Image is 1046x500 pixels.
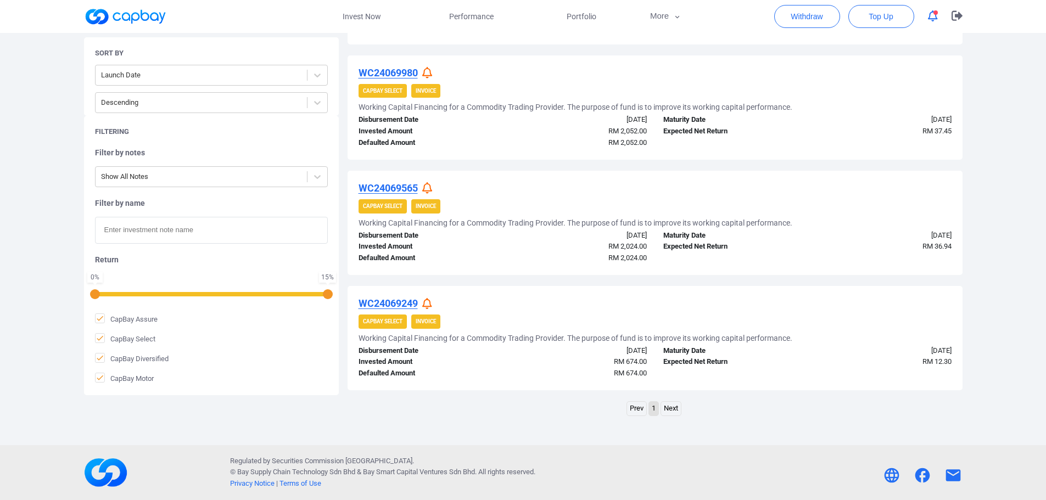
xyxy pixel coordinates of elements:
[807,114,960,126] div: [DATE]
[350,368,503,379] div: Defaulted Amount
[350,241,503,252] div: Invested Amount
[649,402,658,415] a: Page 1 is your current page
[627,402,646,415] a: Previous page
[416,318,436,324] strong: Invoice
[807,345,960,357] div: [DATE]
[614,357,647,366] span: RM 674.00
[363,88,402,94] strong: CapBay Select
[774,5,840,28] button: Withdraw
[95,48,124,58] h5: Sort By
[321,274,334,280] div: 15 %
[90,274,100,280] div: 0 %
[655,356,808,368] div: Expected Net Return
[350,114,503,126] div: Disbursement Date
[363,318,402,324] strong: CapBay Select
[95,333,155,344] span: CapBay Select
[350,126,503,137] div: Invested Amount
[922,242,952,250] span: RM 36.94
[350,230,503,241] div: Disbursement Date
[655,126,808,137] div: Expected Net Return
[502,114,655,126] div: [DATE]
[230,479,275,487] a: Privacy Notice
[95,353,169,364] span: CapBay Diversified
[95,198,328,208] h5: Filter by name
[922,357,952,366] span: RM 12.30
[655,114,808,126] div: Maturity Date
[95,148,328,158] h5: Filter by notes
[655,241,808,252] div: Expected Net Return
[567,10,596,23] span: Portfolio
[416,203,436,209] strong: Invoice
[608,254,647,262] span: RM 2,024.00
[655,230,808,241] div: Maturity Date
[661,402,681,415] a: Next page
[502,345,655,357] div: [DATE]
[655,345,808,357] div: Maturity Date
[614,369,647,377] span: RM 674.00
[95,373,154,384] span: CapBay Motor
[363,468,475,476] span: Bay Smart Capital Ventures Sdn Bhd
[359,67,418,78] u: WC24069980
[359,218,792,228] h5: Working Capital Financing for a Commodity Trading Provider. The purpose of fund is to improve its...
[84,451,128,495] img: footerLogo
[95,313,158,324] span: CapBay Assure
[869,11,893,22] span: Top Up
[359,333,792,343] h5: Working Capital Financing for a Commodity Trading Provider. The purpose of fund is to improve its...
[350,356,503,368] div: Invested Amount
[608,138,647,147] span: RM 2,052.00
[350,137,503,149] div: Defaulted Amount
[608,127,647,135] span: RM 2,052.00
[350,345,503,357] div: Disbursement Date
[279,479,321,487] a: Terms of Use
[350,252,503,264] div: Defaulted Amount
[807,230,960,241] div: [DATE]
[359,102,792,112] h5: Working Capital Financing for a Commodity Trading Provider. The purpose of fund is to improve its...
[359,182,418,194] u: WC24069565
[608,242,647,250] span: RM 2,024.00
[848,5,914,28] button: Top Up
[95,255,328,265] h5: Return
[502,230,655,241] div: [DATE]
[416,88,436,94] strong: Invoice
[359,297,418,309] u: WC24069249
[922,127,952,135] span: RM 37.45
[95,127,129,137] h5: Filtering
[230,456,535,490] p: Regulated by Securities Commission [GEOGRAPHIC_DATA]. © Bay Supply Chain Technology Sdn Bhd & . A...
[363,203,402,209] strong: CapBay Select
[95,217,328,244] input: Enter investment note name
[449,10,494,23] span: Performance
